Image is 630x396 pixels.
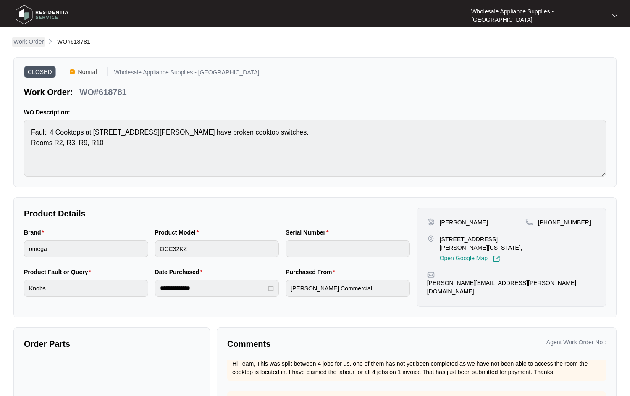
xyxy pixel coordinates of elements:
[546,338,606,346] p: Agent Work Order No :
[114,69,260,78] p: Wholesale Appliance Supplies - [GEOGRAPHIC_DATA]
[427,218,435,226] img: user-pin
[79,86,126,98] p: WO#618781
[427,279,596,296] p: [PERSON_NAME][EMAIL_ADDRESS][PERSON_NAME][DOMAIN_NAME]
[286,280,410,297] input: Purchased From
[13,37,44,46] p: Work Order
[525,218,533,226] img: map-pin
[286,240,410,257] input: Serial Number
[24,280,148,297] input: Product Fault or Query
[24,66,56,78] span: CLOSED
[47,38,54,45] img: chevron-right
[57,38,90,45] span: WO#618781
[24,208,410,219] p: Product Details
[471,7,605,24] p: Wholesale Appliance Supplies - [GEOGRAPHIC_DATA]
[24,86,73,98] p: Work Order:
[24,338,199,350] p: Order Parts
[13,2,71,27] img: residentia service logo
[155,268,206,276] label: Date Purchased
[427,235,435,243] img: map-pin
[538,218,591,227] p: [PHONE_NUMBER]
[440,255,500,263] a: Open Google Map
[286,268,339,276] label: Purchased From
[24,108,606,116] p: WO Description:
[70,69,75,74] img: Vercel Logo
[427,271,435,279] img: map-pin
[160,284,267,293] input: Date Purchased
[286,228,332,237] label: Serial Number
[612,13,617,18] img: dropdown arrow
[232,359,601,376] p: Hi Team, This was split between 4 jobs for us. one of them has not yet been completed as we have ...
[440,218,488,227] p: [PERSON_NAME]
[24,228,47,237] label: Brand
[155,228,202,237] label: Product Model
[12,37,45,47] a: Work Order
[227,338,411,350] p: Comments
[24,240,148,257] input: Brand
[155,240,279,257] input: Product Model
[24,268,94,276] label: Product Fault or Query
[493,255,500,263] img: Link-External
[75,66,100,78] span: Normal
[440,235,525,252] p: [STREET_ADDRESS][PERSON_NAME][US_STATE],
[24,120,606,177] textarea: Fault: 4 Cooktops at [STREET_ADDRESS][PERSON_NAME] have broken cooktop switches. Rooms R2, R3, R9...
